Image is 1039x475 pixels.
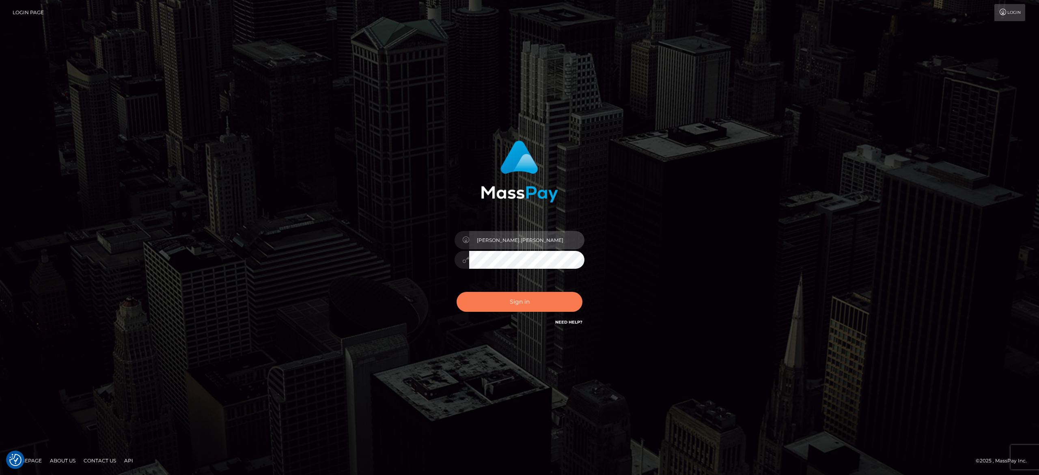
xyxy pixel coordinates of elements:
a: Contact Us [80,454,119,467]
button: Consent Preferences [9,454,22,466]
a: Need Help? [555,320,582,325]
button: Sign in [457,292,582,312]
input: Username... [469,231,584,249]
a: Homepage [9,454,45,467]
a: Login Page [13,4,44,21]
img: Revisit consent button [9,454,22,466]
a: API [121,454,136,467]
div: © 2025 , MassPay Inc. [976,456,1033,465]
a: Login [994,4,1025,21]
a: About Us [47,454,79,467]
img: MassPay Login [481,140,558,203]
